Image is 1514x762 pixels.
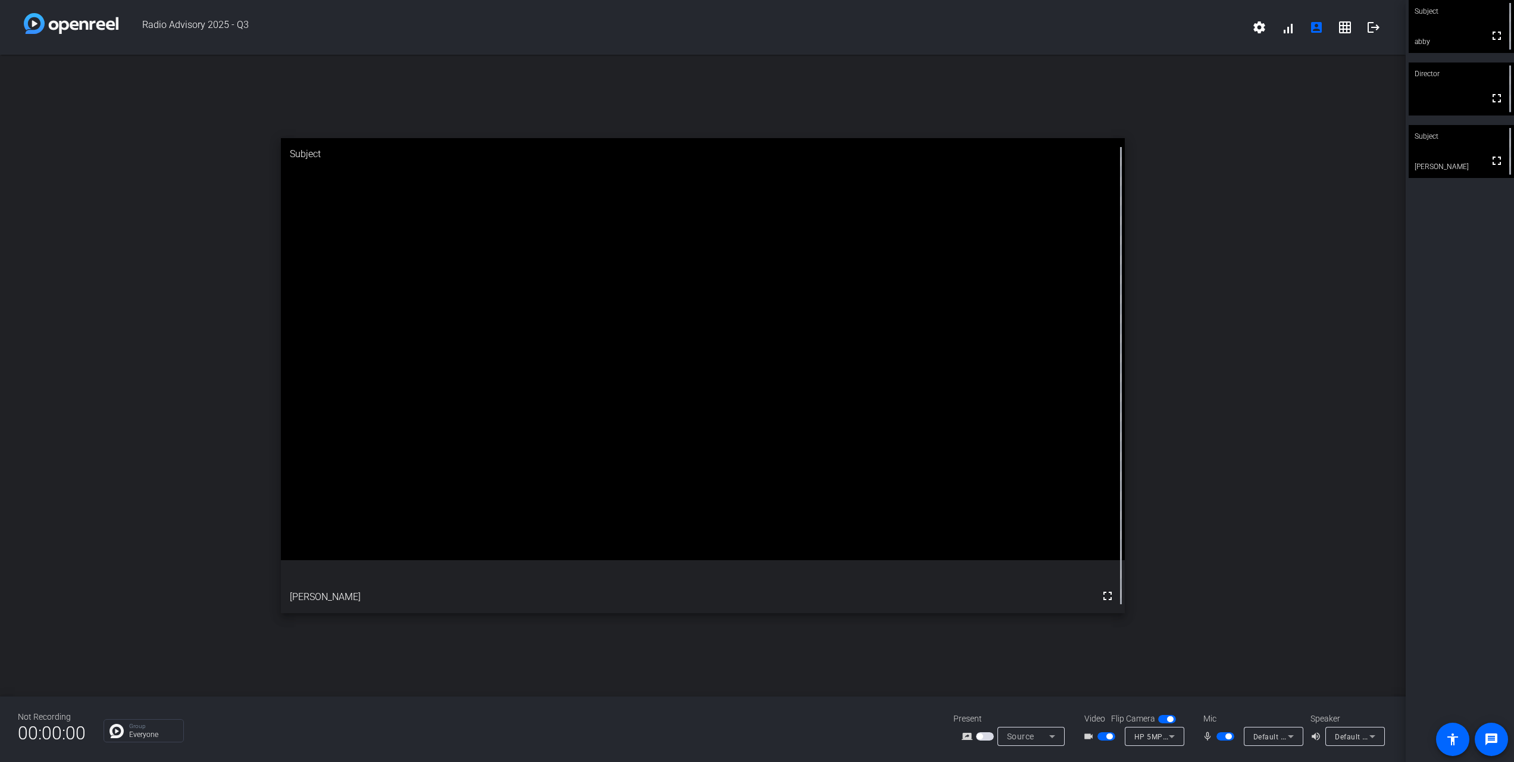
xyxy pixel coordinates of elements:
[129,723,177,729] p: Group
[110,724,124,738] img: Chat Icon
[1490,154,1504,168] mat-icon: fullscreen
[1252,20,1266,35] mat-icon: settings
[953,713,1072,725] div: Present
[962,729,976,744] mat-icon: screen_share_outline
[1366,20,1381,35] mat-icon: logout
[281,138,1124,170] div: Subject
[1083,729,1097,744] mat-icon: videocam_outline
[1490,91,1504,105] mat-icon: fullscreen
[1274,13,1302,42] button: signal_cellular_alt
[1310,713,1382,725] div: Speaker
[18,719,86,748] span: 00:00:00
[118,13,1245,42] span: Radio Advisory 2025 - Q3
[1490,29,1504,43] mat-icon: fullscreen
[1338,20,1352,35] mat-icon: grid_on
[1446,732,1460,747] mat-icon: accessibility
[1335,732,1486,741] span: Default - Speakers (Yeti Stereo Microphone)
[1007,732,1034,741] span: Source
[1191,713,1310,725] div: Mic
[1253,732,1414,741] span: Default - Microphone (Yeti Stereo Microphone)
[1100,589,1115,603] mat-icon: fullscreen
[1484,732,1499,747] mat-icon: message
[1409,63,1514,85] div: Director
[1084,713,1105,725] span: Video
[1310,729,1325,744] mat-icon: volume_up
[18,711,86,723] div: Not Recording
[1309,20,1324,35] mat-icon: account_box
[1134,732,1235,741] span: HP 5MP Camera (05c8:082f)
[129,731,177,738] p: Everyone
[24,13,118,34] img: white-gradient.svg
[1202,729,1216,744] mat-icon: mic_none
[1409,125,1514,148] div: Subject
[1111,713,1155,725] span: Flip Camera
